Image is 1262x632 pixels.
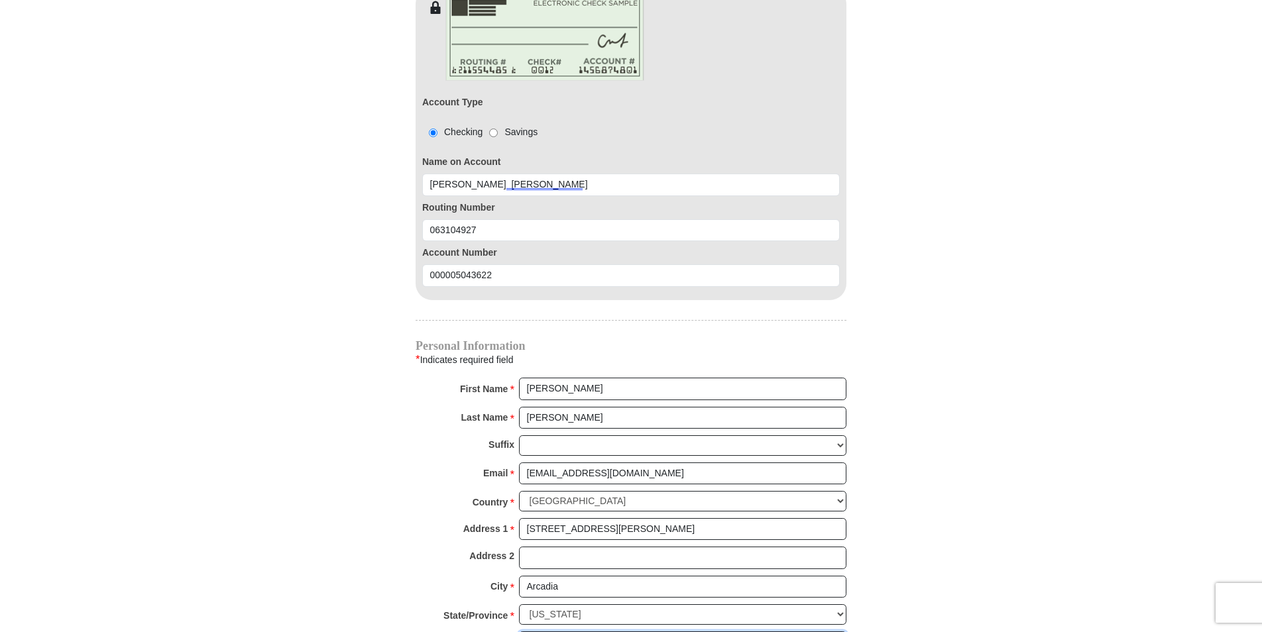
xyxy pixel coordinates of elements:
strong: Last Name [461,408,508,427]
label: Name on Account [422,155,840,169]
strong: City [490,577,508,596]
strong: Address 2 [469,547,514,565]
label: Routing Number [422,201,840,215]
label: Account Type [422,95,483,109]
strong: Suffix [488,435,514,454]
label: Account Number [422,246,840,260]
h4: Personal Information [416,341,846,351]
strong: State/Province [443,606,508,625]
div: Indicates required field [416,351,846,368]
div: Checking Savings [422,125,538,139]
strong: Address 1 [463,519,508,538]
strong: First Name [460,380,508,398]
strong: Country [473,493,508,511]
strong: Email [483,464,508,482]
